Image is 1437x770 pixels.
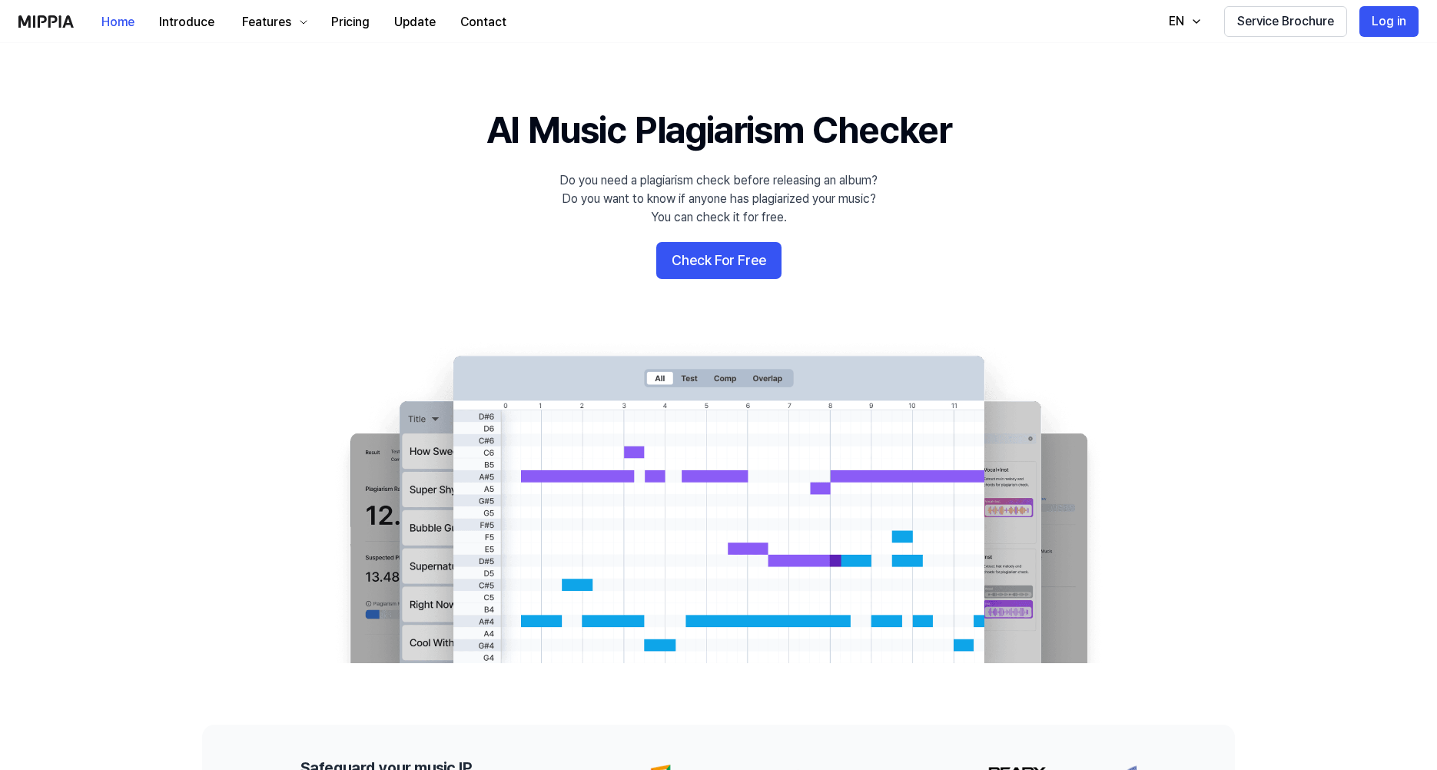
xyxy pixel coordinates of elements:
button: Home [89,7,147,38]
button: Service Brochure [1224,6,1347,37]
button: Features [227,7,319,38]
h1: AI Music Plagiarism Checker [486,105,951,156]
button: Contact [448,7,519,38]
button: Update [382,7,448,38]
a: Update [382,1,448,43]
div: EN [1166,12,1187,31]
img: main Image [319,340,1118,663]
a: Home [89,1,147,43]
button: EN [1153,6,1212,37]
div: Do you need a plagiarism check before releasing an album? Do you want to know if anyone has plagi... [559,171,878,227]
button: Introduce [147,7,227,38]
button: Check For Free [656,242,782,279]
img: logo [18,15,74,28]
button: Log in [1359,6,1419,37]
div: Features [239,13,294,32]
button: Pricing [319,7,382,38]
